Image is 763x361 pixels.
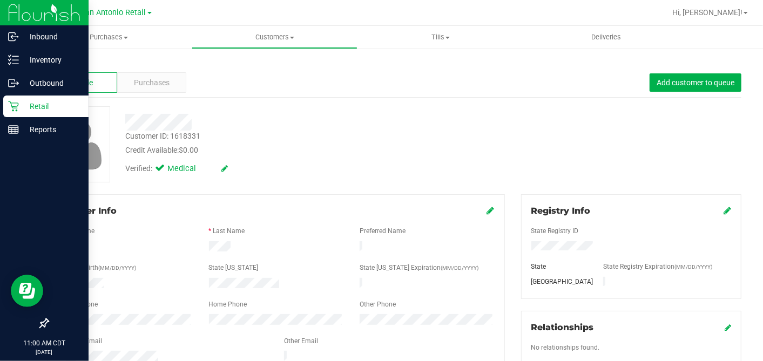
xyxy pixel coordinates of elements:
span: Add customer to queue [657,78,734,87]
a: Tills [357,26,523,49]
a: Customers [192,26,357,49]
div: Customer ID: 1618331 [125,131,200,142]
label: State [US_STATE] Expiration [360,263,478,273]
span: (MM/DD/YYYY) [674,264,712,270]
a: Purchases [26,26,192,49]
label: Other Email [284,336,318,346]
iframe: Resource center [11,275,43,307]
label: Other Phone [360,299,396,309]
span: (MM/DD/YYYY) [441,265,478,271]
label: Preferred Name [360,226,406,236]
p: Inbound [19,30,84,43]
inline-svg: Outbound [8,78,19,88]
inline-svg: Inbound [8,31,19,42]
span: Hi, [PERSON_NAME]! [672,8,742,17]
span: $0.00 [179,146,198,154]
p: Retail [19,100,84,113]
div: Credit Available: [125,145,464,156]
span: Deliveries [577,32,636,42]
span: Registry Info [531,206,591,216]
span: (MM/DD/YYYY) [98,265,136,271]
div: State [523,262,595,271]
span: Customers [192,32,357,42]
label: State [US_STATE] [209,263,259,273]
label: Home Phone [209,299,247,309]
label: Date of Birth [62,263,136,273]
p: Outbound [19,77,84,90]
span: TX San Antonio Retail [69,8,146,17]
inline-svg: Inventory [8,55,19,65]
p: Inventory [19,53,84,66]
span: Relationships [531,322,594,332]
span: Purchases [134,77,170,88]
span: Purchases [26,32,192,42]
span: Tills [358,32,523,42]
inline-svg: Reports [8,124,19,135]
div: [GEOGRAPHIC_DATA] [523,277,595,287]
p: [DATE] [5,348,84,356]
p: Reports [19,123,84,136]
button: Add customer to queue [650,73,741,92]
inline-svg: Retail [8,101,19,112]
p: 11:00 AM CDT [5,338,84,348]
label: No relationships found. [531,343,600,352]
label: State Registry ID [531,226,579,236]
a: Deliveries [523,26,689,49]
label: State Registry Expiration [603,262,712,271]
span: Medical [167,163,211,175]
div: Verified: [125,163,228,175]
label: Last Name [213,226,245,236]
